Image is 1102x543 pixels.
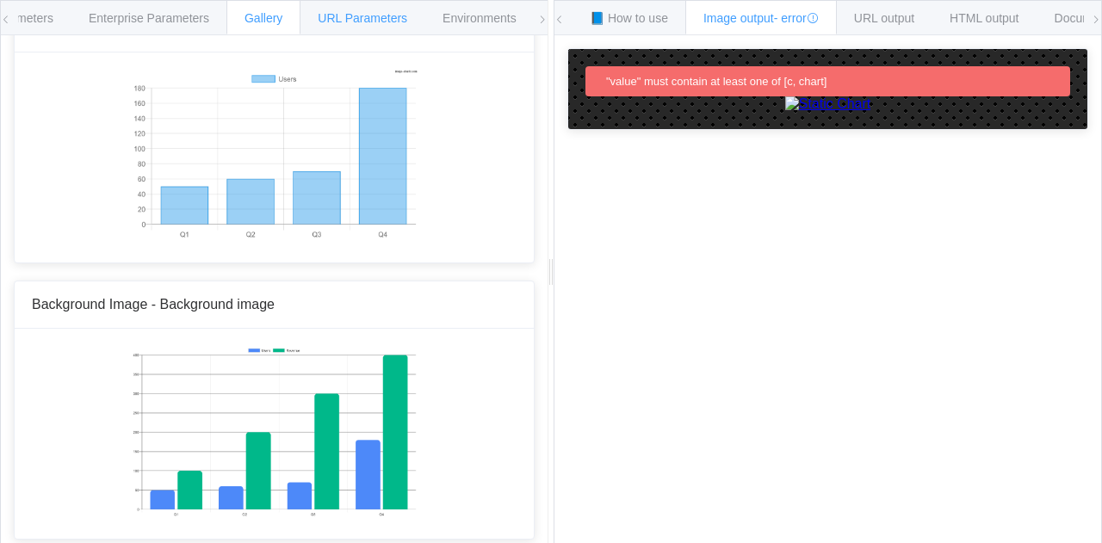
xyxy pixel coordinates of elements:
[950,11,1018,25] span: HTML output
[131,70,418,242] img: Static chart exemple
[132,346,417,518] img: Static chart exemple
[590,11,668,25] span: 📘 How to use
[89,11,209,25] span: Enterprise Parameters
[854,11,914,25] span: URL output
[585,96,1070,112] a: Static Chart
[245,11,282,25] span: Gallery
[785,96,871,112] img: Static Chart
[703,11,819,25] span: Image output
[32,297,275,312] span: Background Image - Background image
[774,11,819,25] span: - error
[318,11,407,25] span: URL Parameters
[443,11,517,25] span: Environments
[606,75,826,88] span: "value" must contain at least one of [c, chart]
